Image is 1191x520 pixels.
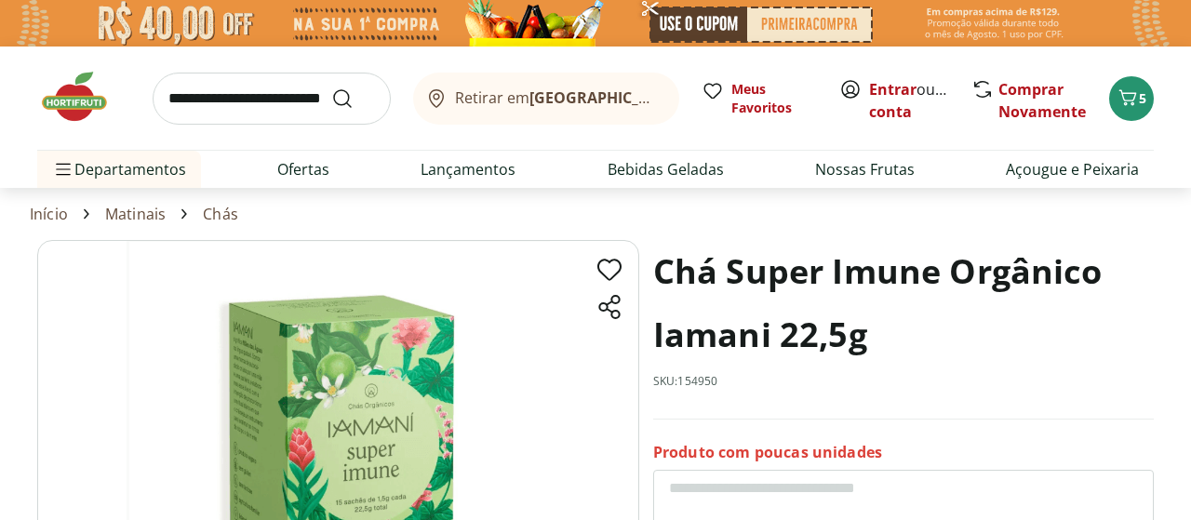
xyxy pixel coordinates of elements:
[1139,89,1146,107] span: 5
[331,87,376,110] button: Submit Search
[52,147,74,192] button: Menu
[869,78,952,123] span: ou
[1109,76,1154,121] button: Carrinho
[277,158,329,180] a: Ofertas
[1006,158,1139,180] a: Açougue e Peixaria
[455,89,661,106] span: Retirar em
[653,374,718,389] p: SKU: 154950
[30,206,68,222] a: Início
[413,73,679,125] button: Retirar em[GEOGRAPHIC_DATA]/[GEOGRAPHIC_DATA]
[869,79,971,122] a: Criar conta
[731,80,817,117] span: Meus Favoritos
[869,79,917,100] a: Entrar
[998,79,1086,122] a: Comprar Novamente
[37,69,130,125] img: Hortifruti
[421,158,515,180] a: Lançamentos
[105,206,166,222] a: Matinais
[153,73,391,125] input: search
[52,147,186,192] span: Departamentos
[203,206,238,222] a: Chás
[529,87,843,108] b: [GEOGRAPHIC_DATA]/[GEOGRAPHIC_DATA]
[608,158,724,180] a: Bebidas Geladas
[653,240,1154,367] h1: Chá Super Imune Orgânico Iamani 22,5g
[653,442,882,462] p: Produto com poucas unidades
[702,80,817,117] a: Meus Favoritos
[815,158,915,180] a: Nossas Frutas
